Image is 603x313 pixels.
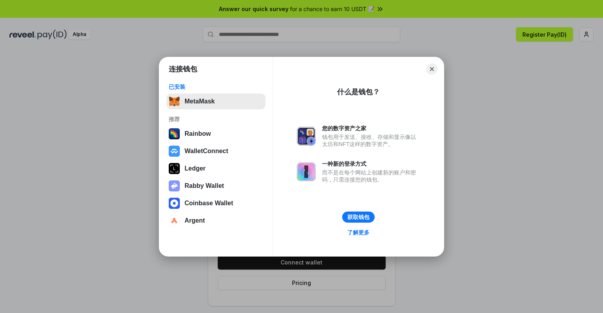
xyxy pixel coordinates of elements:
div: Rainbow [185,130,211,137]
div: 而不是在每个网站上创建新的账户和密码，只需连接您的钱包。 [322,169,420,183]
div: 已安装 [169,83,263,90]
img: svg+xml,%3Csvg%20width%3D%2228%22%20height%3D%2228%22%20viewBox%3D%220%200%2028%2028%22%20fill%3D... [169,198,180,209]
h1: 连接钱包 [169,64,197,74]
button: MetaMask [166,94,266,109]
img: svg+xml,%3Csvg%20xmlns%3D%22http%3A%2F%2Fwww.w3.org%2F2000%2Fsvg%22%20fill%3D%22none%22%20viewBox... [297,127,316,146]
button: Rainbow [166,126,266,142]
button: Argent [166,213,266,229]
div: Argent [185,217,205,224]
div: 推荐 [169,116,263,123]
div: 您的数字资产之家 [322,125,420,132]
div: MetaMask [185,98,215,105]
img: svg+xml,%3Csvg%20width%3D%2228%22%20height%3D%2228%22%20viewBox%3D%220%200%2028%2028%22%20fill%3D... [169,146,180,157]
button: WalletConnect [166,143,266,159]
button: Rabby Wallet [166,178,266,194]
button: Coinbase Wallet [166,195,266,211]
img: svg+xml,%3Csvg%20xmlns%3D%22http%3A%2F%2Fwww.w3.org%2F2000%2Fsvg%22%20width%3D%2228%22%20height%3... [169,163,180,174]
img: svg+xml,%3Csvg%20xmlns%3D%22http%3A%2F%2Fwww.w3.org%2F2000%2Fsvg%22%20fill%3D%22none%22%20viewBox... [297,162,316,181]
a: 了解更多 [343,227,374,238]
img: svg+xml,%3Csvg%20fill%3D%22none%22%20height%3D%2233%22%20viewBox%3D%220%200%2035%2033%22%20width%... [169,96,180,107]
div: WalletConnect [185,148,228,155]
div: 什么是钱包？ [337,87,380,97]
img: svg+xml,%3Csvg%20width%3D%22120%22%20height%3D%22120%22%20viewBox%3D%220%200%20120%20120%22%20fil... [169,128,180,139]
div: Rabby Wallet [185,182,224,189]
div: 了解更多 [347,229,369,236]
div: Coinbase Wallet [185,200,233,207]
div: Ledger [185,165,205,172]
button: Ledger [166,161,266,176]
img: svg+xml,%3Csvg%20xmlns%3D%22http%3A%2F%2Fwww.w3.org%2F2000%2Fsvg%22%20fill%3D%22none%22%20viewBox... [169,180,180,191]
button: Close [426,64,437,75]
button: 获取钱包 [342,212,375,223]
div: 钱包用于发送、接收、存储和显示像以太坊和NFT这样的数字资产。 [322,133,420,148]
img: svg+xml,%3Csvg%20width%3D%2228%22%20height%3D%2228%22%20viewBox%3D%220%200%2028%2028%22%20fill%3D... [169,215,180,226]
div: 获取钱包 [347,214,369,221]
div: 一种新的登录方式 [322,160,420,167]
